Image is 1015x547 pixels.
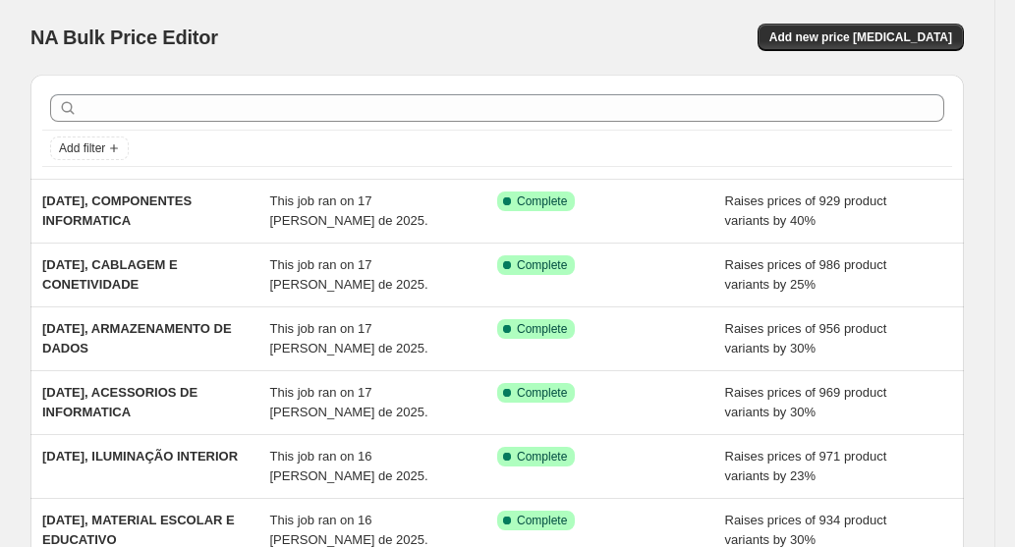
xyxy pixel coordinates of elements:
span: Complete [517,385,567,401]
span: Add filter [59,140,105,156]
span: Raises prices of 934 product variants by 30% [725,513,887,547]
button: Add filter [50,137,129,160]
span: Add new price [MEDICAL_DATA] [769,29,952,45]
span: Complete [517,257,567,273]
span: Raises prices of 986 product variants by 25% [725,257,887,292]
span: [DATE], ARMAZENAMENTO DE DADOS [42,321,232,356]
span: NA Bulk Price Editor [30,27,218,48]
span: Raises prices of 971 product variants by 23% [725,449,887,483]
span: [DATE], ILUMINAÇÃO INTERIOR [42,449,238,464]
span: [DATE], CABLAGEM E CONETIVIDADE [42,257,178,292]
span: Complete [517,449,567,465]
span: This job ran on 16 [PERSON_NAME] de 2025. [270,449,428,483]
span: Complete [517,321,567,337]
span: Raises prices of 969 product variants by 30% [725,385,887,419]
span: Complete [517,513,567,528]
span: This job ran on 17 [PERSON_NAME] de 2025. [270,257,428,292]
span: This job ran on 17 [PERSON_NAME] de 2025. [270,321,428,356]
span: [DATE], MATERIAL ESCOLAR E EDUCATIVO [42,513,235,547]
span: [DATE], COMPONENTES INFORMATICA [42,193,192,228]
button: Add new price [MEDICAL_DATA] [758,24,964,51]
span: Raises prices of 956 product variants by 30% [725,321,887,356]
span: Raises prices of 929 product variants by 40% [725,193,887,228]
span: This job ran on 17 [PERSON_NAME] de 2025. [270,193,428,228]
span: This job ran on 16 [PERSON_NAME] de 2025. [270,513,428,547]
span: [DATE], ACESSORIOS DE INFORMATICA [42,385,197,419]
span: Complete [517,193,567,209]
span: This job ran on 17 [PERSON_NAME] de 2025. [270,385,428,419]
